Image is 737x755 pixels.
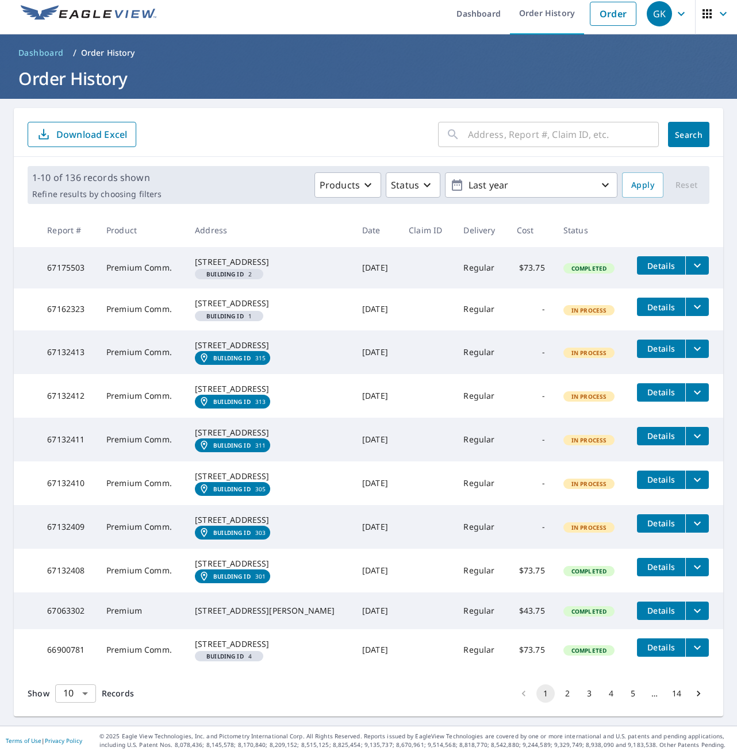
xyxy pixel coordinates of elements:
button: filesDropdownBtn-67132412 [685,383,709,402]
span: Dashboard [18,47,64,59]
a: Privacy Policy [45,737,82,745]
td: Regular [454,629,507,671]
button: filesDropdownBtn-67132410 [685,471,709,489]
td: [DATE] [353,418,400,461]
span: Completed [565,567,613,575]
button: filesDropdownBtn-67162323 [685,298,709,316]
button: page 1 [536,684,555,703]
button: detailsBtn-67132409 [637,514,685,533]
td: Premium Comm. [97,629,186,671]
span: Show [28,688,49,699]
td: Regular [454,461,507,505]
span: 4 [199,653,259,659]
span: Details [644,343,678,354]
td: Regular [454,592,507,629]
td: Premium Comm. [97,461,186,505]
th: Date [353,213,400,247]
div: [STREET_ADDRESS][PERSON_NAME] [195,605,344,617]
span: In Process [565,349,614,357]
button: filesDropdownBtn-67063302 [685,602,709,620]
button: detailsBtn-67132408 [637,558,685,576]
button: Go to page 5 [624,684,642,703]
span: Details [644,302,678,313]
a: Building ID315 [195,351,270,365]
td: - [508,505,554,549]
div: Show 10 records [55,684,96,703]
em: Building ID [213,398,251,405]
td: $73.75 [508,549,554,592]
em: Building ID [206,271,244,277]
div: … [646,688,664,699]
img: EV Logo [21,5,156,22]
em: Building ID [213,355,251,361]
td: Premium Comm. [97,330,186,374]
td: $73.75 [508,629,554,671]
button: Download Excel [28,122,136,147]
button: detailsBtn-67162323 [637,298,685,316]
div: 10 [55,677,96,710]
td: 67132411 [38,418,97,461]
td: [DATE] [353,288,400,330]
td: Premium Comm. [97,288,186,330]
td: Regular [454,418,507,461]
em: Building ID [206,313,244,319]
button: Status [386,172,440,198]
td: Regular [454,288,507,330]
span: Apply [631,178,654,192]
span: Details [644,518,678,529]
a: Order [590,2,636,26]
p: Products [320,178,360,192]
button: detailsBtn-67063302 [637,602,685,620]
div: [STREET_ADDRESS] [195,427,344,438]
span: Details [644,561,678,572]
span: In Process [565,436,614,444]
div: [STREET_ADDRESS] [195,383,344,395]
em: Building ID [213,442,251,449]
input: Address, Report #, Claim ID, etc. [468,118,659,151]
td: 67175503 [38,247,97,288]
nav: breadcrumb [14,44,723,62]
td: 67162323 [38,288,97,330]
a: Building ID311 [195,438,270,452]
td: [DATE] [353,247,400,288]
a: Terms of Use [6,737,41,745]
td: 67063302 [38,592,97,629]
button: Go to page 4 [602,684,620,703]
span: Completed [565,646,613,654]
th: Address [186,213,353,247]
td: 67132412 [38,374,97,418]
button: Go to page 2 [558,684,577,703]
td: [DATE] [353,330,400,374]
td: - [508,288,554,330]
span: 2 [199,271,259,277]
button: filesDropdownBtn-66900781 [685,638,709,657]
td: - [508,374,554,418]
div: [STREET_ADDRESS] [195,471,344,482]
td: 67132409 [38,505,97,549]
div: [STREET_ADDRESS] [195,340,344,351]
button: detailsBtn-67175503 [637,256,685,275]
div: GK [647,1,672,26]
button: filesDropdownBtn-67175503 [685,256,709,275]
p: Refine results by choosing filters [32,189,162,199]
td: 67132413 [38,330,97,374]
td: 67132410 [38,461,97,505]
th: Claim ID [400,213,454,247]
p: Last year [464,175,598,195]
td: Premium Comm. [97,247,186,288]
h1: Order History [14,67,723,90]
li: / [73,46,76,60]
td: 66900781 [38,629,97,671]
a: Building ID305 [195,482,270,496]
div: [STREET_ADDRESS] [195,638,344,650]
span: Completed [565,264,613,272]
th: Cost [508,213,554,247]
button: detailsBtn-66900781 [637,638,685,657]
td: Premium [97,592,186,629]
p: 1-10 of 136 records shown [32,171,162,184]
td: [DATE] [353,374,400,418]
button: Search [668,122,709,147]
span: Details [644,260,678,271]
td: Regular [454,549,507,592]
span: Details [644,387,678,398]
